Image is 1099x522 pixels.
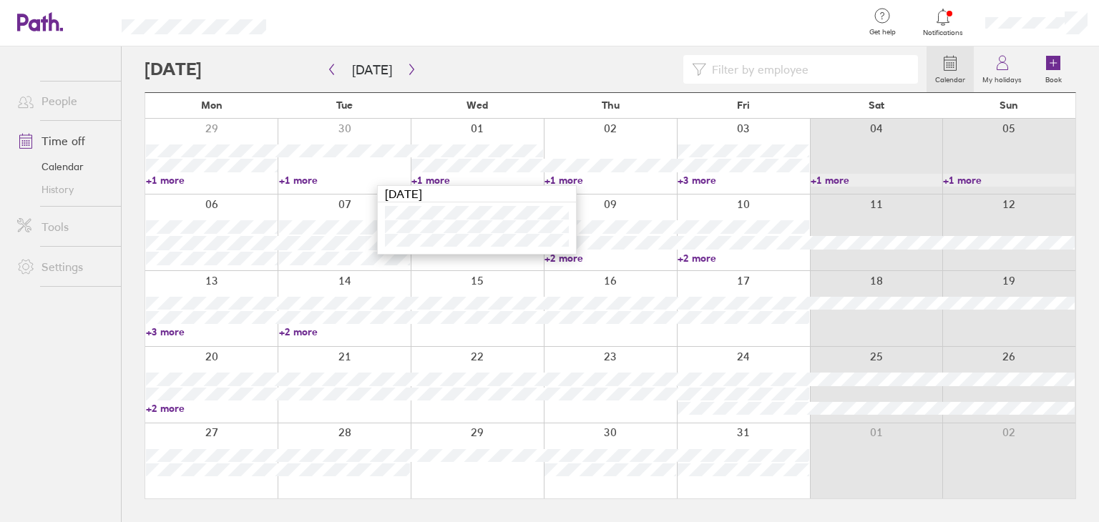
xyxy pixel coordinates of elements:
[1030,46,1076,92] a: Book
[737,99,750,111] span: Fri
[920,7,967,37] a: Notifications
[1037,72,1070,84] label: Book
[678,252,809,265] a: +2 more
[279,325,411,338] a: +2 more
[544,252,676,265] a: +2 more
[602,99,620,111] span: Thu
[859,28,906,36] span: Get help
[279,174,411,187] a: +1 more
[6,212,121,241] a: Tools
[146,325,278,338] a: +3 more
[811,174,942,187] a: +1 more
[974,46,1030,92] a: My holidays
[411,174,543,187] a: +1 more
[544,174,676,187] a: +1 more
[6,178,121,201] a: History
[678,174,809,187] a: +3 more
[6,127,121,155] a: Time off
[974,72,1030,84] label: My holidays
[467,99,488,111] span: Wed
[943,174,1075,187] a: +1 more
[201,99,223,111] span: Mon
[927,72,974,84] label: Calendar
[869,99,884,111] span: Sat
[6,155,121,178] a: Calendar
[6,87,121,115] a: People
[336,99,353,111] span: Tue
[927,46,974,92] a: Calendar
[1000,99,1018,111] span: Sun
[920,29,967,37] span: Notifications
[146,174,278,187] a: +1 more
[146,402,278,415] a: +2 more
[6,252,121,281] a: Settings
[341,58,404,82] button: [DATE]
[706,56,909,83] input: Filter by employee
[378,186,576,202] div: [DATE]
